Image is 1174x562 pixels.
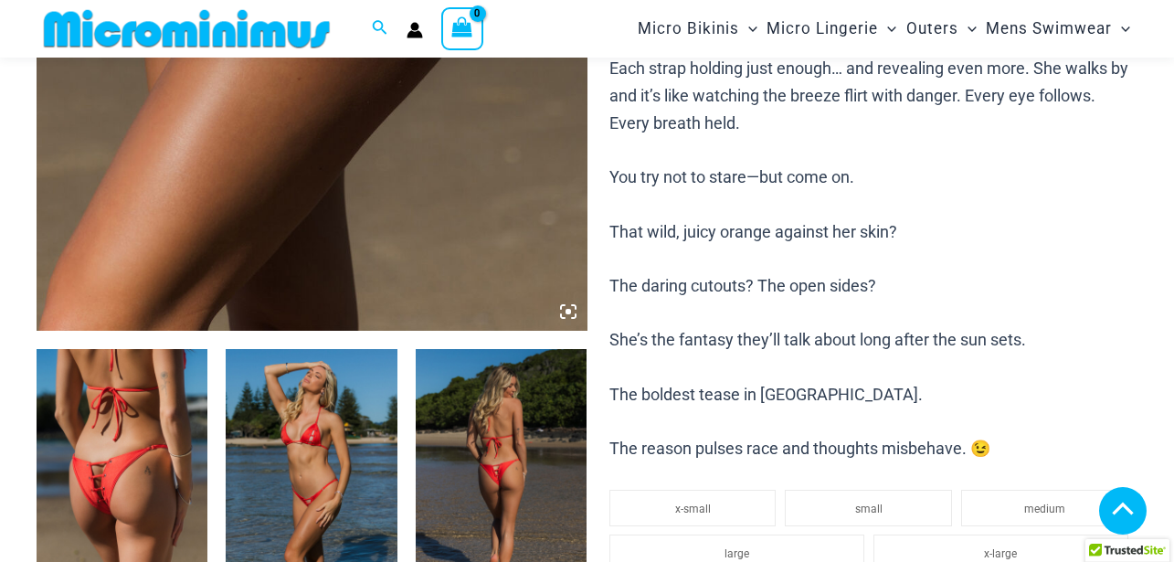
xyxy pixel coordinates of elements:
[906,5,958,52] span: Outers
[372,17,388,40] a: Search icon link
[984,547,1017,560] span: x-large
[961,490,1128,526] li: medium
[1024,503,1065,515] span: medium
[739,5,757,52] span: Menu Toggle
[958,5,977,52] span: Menu Toggle
[981,5,1135,52] a: Mens SwimwearMenu ToggleMenu Toggle
[724,547,749,560] span: large
[1112,5,1130,52] span: Menu Toggle
[902,5,981,52] a: OutersMenu ToggleMenu Toggle
[986,5,1112,52] span: Mens Swimwear
[855,503,883,515] span: small
[441,7,483,49] a: View Shopping Cart, empty
[407,22,423,38] a: Account icon link
[633,5,762,52] a: Micro BikinisMenu ToggleMenu Toggle
[767,5,878,52] span: Micro Lingerie
[638,5,739,52] span: Micro Bikinis
[609,490,777,526] li: x-small
[675,503,711,515] span: x-small
[630,3,1137,55] nav: Site Navigation
[762,5,901,52] a: Micro LingerieMenu ToggleMenu Toggle
[37,8,337,49] img: MM SHOP LOGO FLAT
[878,5,896,52] span: Menu Toggle
[785,490,952,526] li: small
